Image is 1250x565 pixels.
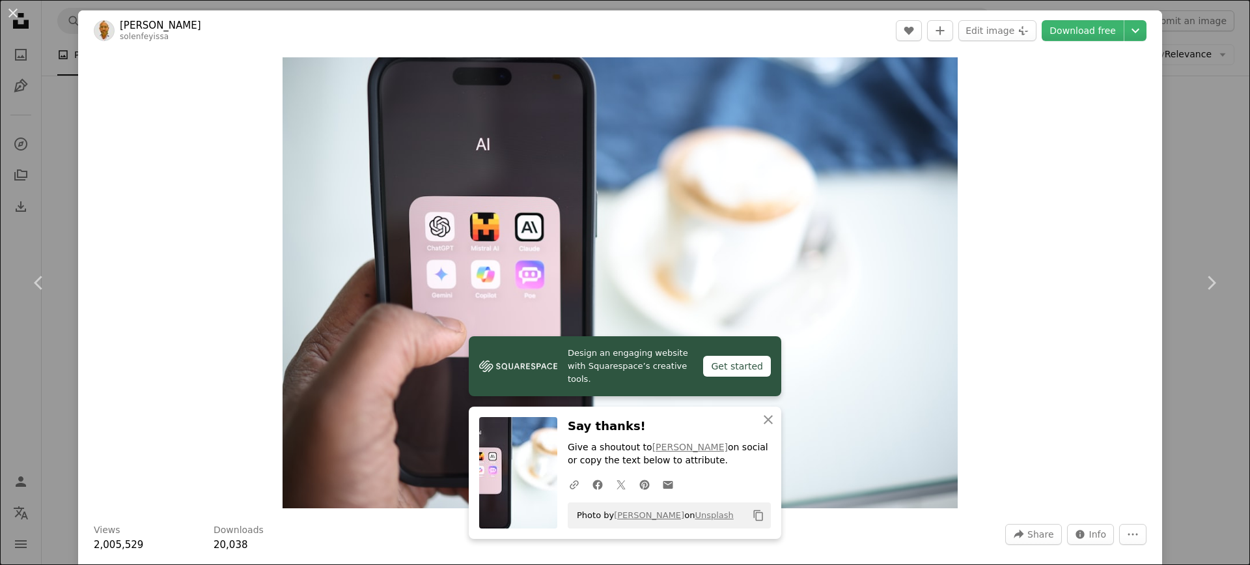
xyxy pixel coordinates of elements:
[283,57,958,508] button: Zoom in on this image
[1089,525,1107,544] span: Info
[652,442,728,452] a: [PERSON_NAME]
[747,504,770,527] button: Copy to clipboard
[479,356,557,376] img: file-1606177908946-d1eed1cbe4f5image
[1005,524,1061,545] button: Share this image
[214,524,264,537] h3: Downloads
[633,471,656,497] a: Share on Pinterest
[94,524,120,537] h3: Views
[695,510,733,520] a: Unsplash
[958,20,1036,41] button: Edit image
[927,20,953,41] button: Add to Collection
[568,441,771,467] p: Give a shoutout to on social or copy the text below to attribute.
[1027,525,1053,544] span: Share
[120,32,169,41] a: solenfeyissa
[283,57,958,508] img: a person holding a cell phone in their hand
[570,505,734,526] span: Photo by on
[609,471,633,497] a: Share on Twitter
[568,347,693,386] span: Design an engaging website with Squarespace’s creative tools.
[1119,524,1146,545] button: More Actions
[703,356,771,377] div: Get started
[1042,20,1124,41] a: Download free
[614,510,684,520] a: [PERSON_NAME]
[1124,20,1146,41] button: Choose download size
[656,471,680,497] a: Share over email
[214,539,248,551] span: 20,038
[120,19,201,32] a: [PERSON_NAME]
[94,20,115,41] img: Go to Solen Feyissa's profile
[568,417,771,436] h3: Say thanks!
[586,471,609,497] a: Share on Facebook
[94,539,143,551] span: 2,005,529
[469,336,781,396] a: Design an engaging website with Squarespace’s creative tools.Get started
[1172,220,1250,345] a: Next
[1067,524,1115,545] button: Stats about this image
[896,20,922,41] button: Like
